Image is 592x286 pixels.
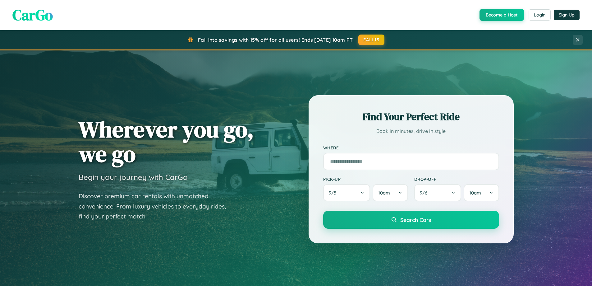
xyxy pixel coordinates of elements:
[323,145,499,150] label: Where
[529,9,551,21] button: Login
[323,176,408,182] label: Pick-up
[12,5,53,25] span: CarGo
[79,191,234,222] p: Discover premium car rentals with unmatched convenience. From luxury vehicles to everyday rides, ...
[79,117,254,166] h1: Wherever you go, we go
[554,10,580,20] button: Sign Up
[464,184,499,201] button: 10am
[373,184,408,201] button: 10am
[414,184,461,201] button: 9/6
[358,35,384,45] button: FALL15
[400,216,431,223] span: Search Cars
[323,184,370,201] button: 9/5
[469,190,481,196] span: 10am
[414,176,499,182] label: Drop-off
[323,127,499,136] p: Book in minutes, drive in style
[378,190,390,196] span: 10am
[198,37,354,43] span: Fall into savings with 15% off for all users! Ends [DATE] 10am PT.
[420,190,430,196] span: 9 / 6
[323,211,499,229] button: Search Cars
[79,172,188,182] h3: Begin your journey with CarGo
[323,110,499,124] h2: Find Your Perfect Ride
[329,190,339,196] span: 9 / 5
[480,9,524,21] button: Become a Host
